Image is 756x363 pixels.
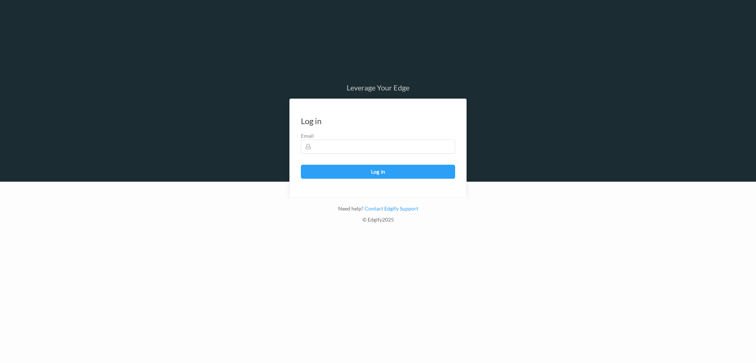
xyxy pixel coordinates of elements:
button: Log in [301,165,455,179]
div: Log in [301,117,322,125]
div: Need help? [289,205,467,216]
a: Contact Edgify Support [364,205,418,212]
label: Email [301,132,455,140]
div: Leverage Your Edge [289,84,467,91]
div: © Edgify 2025 [289,216,467,227]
